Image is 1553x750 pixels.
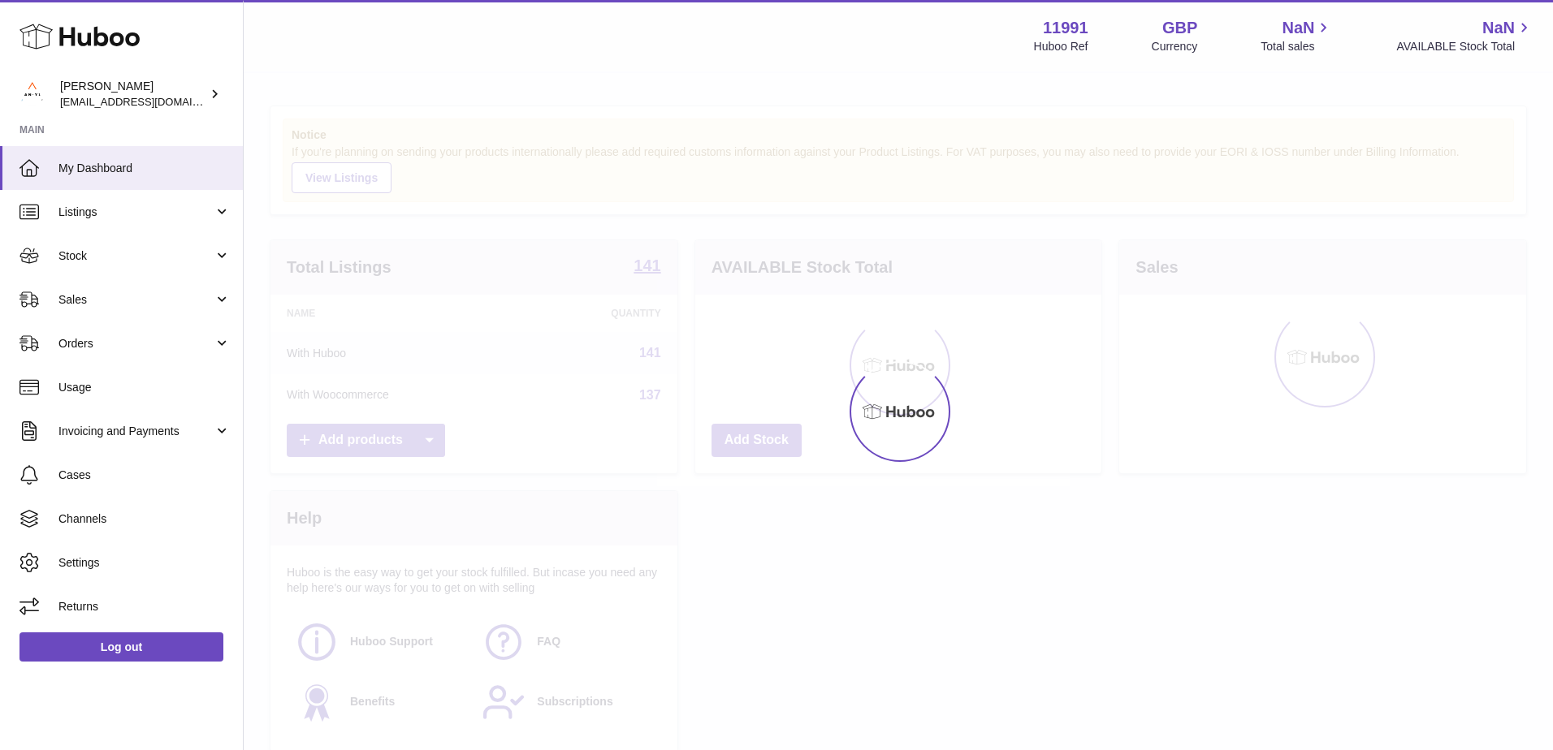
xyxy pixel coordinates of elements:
div: [PERSON_NAME] [60,79,206,110]
span: AVAILABLE Stock Total [1396,39,1534,54]
span: Settings [58,555,231,571]
span: [EMAIL_ADDRESS][DOMAIN_NAME] [60,95,239,108]
a: Log out [19,632,223,662]
div: Huboo Ref [1034,39,1088,54]
strong: 11991 [1043,17,1088,39]
a: NaN Total sales [1261,17,1333,54]
span: My Dashboard [58,161,231,176]
a: NaN AVAILABLE Stock Total [1396,17,1534,54]
strong: GBP [1162,17,1197,39]
img: info@an-y1.com [19,82,44,106]
span: Invoicing and Payments [58,424,214,439]
span: NaN [1482,17,1515,39]
span: Stock [58,248,214,264]
span: Sales [58,292,214,308]
span: Orders [58,336,214,351]
span: Total sales [1261,39,1333,54]
span: NaN [1282,17,1314,39]
div: Currency [1152,39,1198,54]
span: Usage [58,380,231,395]
span: Channels [58,511,231,527]
span: Returns [58,599,231,614]
span: Listings [58,205,214,220]
span: Cases [58,468,231,483]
